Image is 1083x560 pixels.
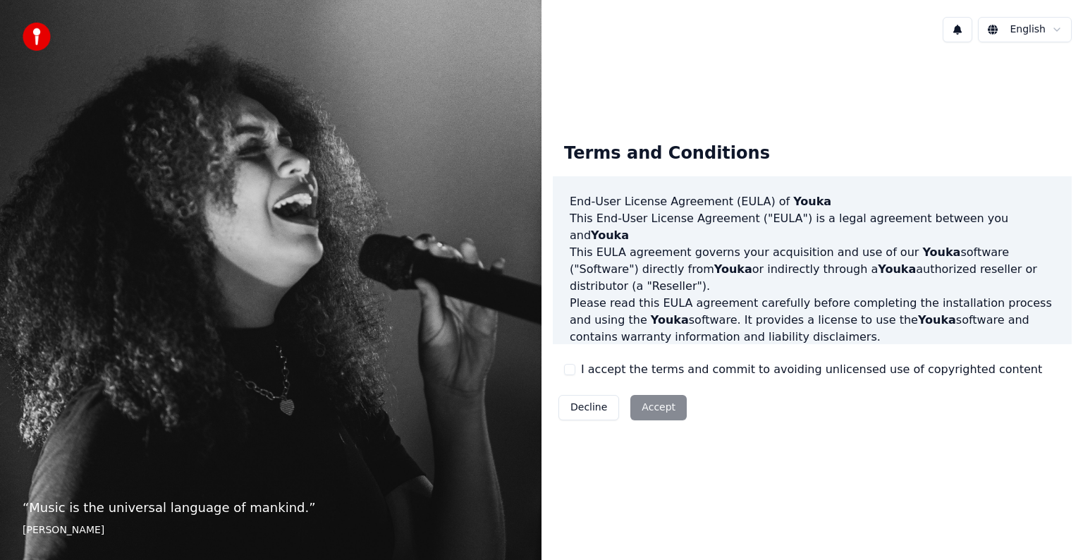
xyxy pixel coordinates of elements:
[23,498,519,518] p: “ Music is the universal language of mankind. ”
[581,361,1042,378] label: I accept the terms and commit to avoiding unlicensed use of copyrighted content
[651,313,689,327] span: Youka
[570,210,1055,244] p: This End-User License Agreement ("EULA") is a legal agreement between you and
[918,313,956,327] span: Youka
[591,229,629,242] span: Youka
[570,244,1055,295] p: This EULA agreement governs your acquisition and use of our software ("Software") directly from o...
[23,523,519,537] footer: [PERSON_NAME]
[570,295,1055,346] p: Please read this EULA agreement carefully before completing the installation process and using th...
[922,245,960,259] span: Youka
[553,131,781,176] div: Terms and Conditions
[570,193,1055,210] h3: End-User License Agreement (EULA) of
[878,262,916,276] span: Youka
[23,23,51,51] img: youka
[714,262,752,276] span: Youka
[793,195,831,208] span: Youka
[558,395,619,420] button: Decline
